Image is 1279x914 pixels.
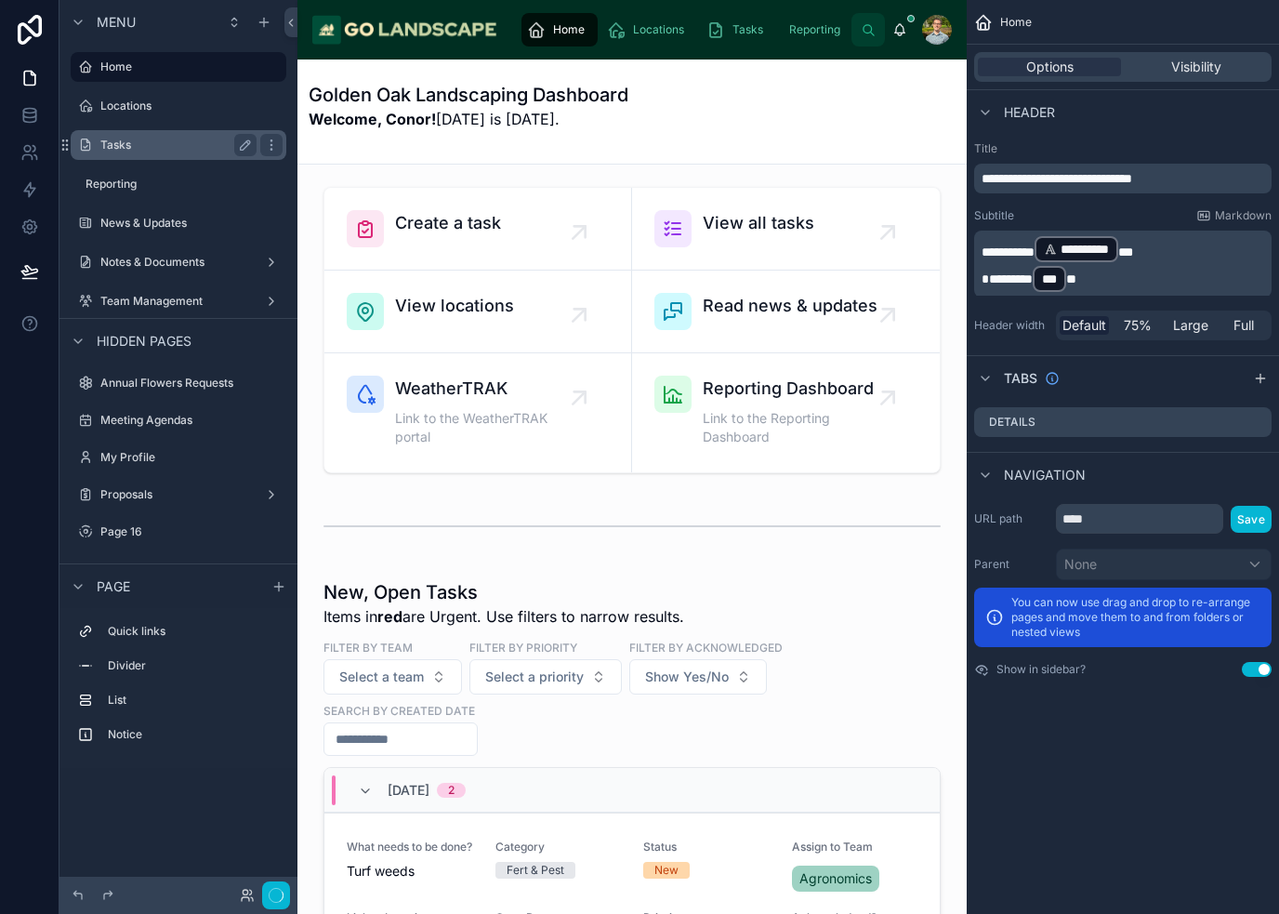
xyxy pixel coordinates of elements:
span: Options [1026,58,1074,76]
a: Annual Flowers Requests [71,368,286,398]
span: Navigation [1004,466,1086,484]
label: Team Management [100,294,257,309]
span: Home [553,22,585,37]
a: Locations [601,13,697,46]
a: Markdown [1196,208,1272,223]
span: Visibility [1171,58,1221,76]
label: Annual Flowers Requests [100,376,283,391]
span: [DATE] [388,781,429,800]
h1: Golden Oak Landscaping Dashboard [309,82,628,108]
label: Divider [108,658,279,673]
strong: Welcome, Conor! [309,110,436,128]
label: Meeting Agendas [100,413,283,428]
label: List [108,693,279,708]
a: Home [71,52,286,82]
a: Home [521,13,598,46]
p: You can now use drag and drop to re-arrange pages and move them to and from folders or nested views [1011,595,1260,640]
label: Show in sidebar? [996,662,1086,677]
a: My Profile [71,443,286,472]
a: Locations [71,91,286,121]
label: Details [989,415,1035,430]
span: Large [1173,316,1208,335]
span: Full [1233,316,1254,335]
span: None [1064,555,1097,574]
span: Locations [633,22,684,37]
label: Locations [100,99,283,113]
label: Proposals [100,487,257,502]
label: Notes & Documents [100,255,257,270]
div: scrollable content [974,231,1272,296]
span: Page [97,577,130,596]
label: Page 16 [100,524,283,539]
a: News & Updates [71,208,286,238]
label: Tasks [100,138,249,152]
span: 75% [1124,316,1152,335]
a: Tasks [71,130,286,160]
label: Subtitle [974,208,1014,223]
div: scrollable content [59,608,297,768]
label: Header width [974,318,1048,333]
div: scrollable content [512,9,851,50]
label: Notice [108,727,279,742]
label: Home [100,60,275,74]
span: Tasks [732,22,763,37]
div: 2 [448,783,455,798]
label: Parent [974,557,1048,572]
p: [DATE] is [DATE]. [309,108,628,130]
label: URL path [974,511,1048,526]
a: Meeting Agendas [71,405,286,435]
a: Page 16 [71,517,286,547]
label: Quick links [108,624,279,639]
label: My Profile [100,450,283,465]
span: Home [1000,15,1032,30]
img: App logo [312,15,497,45]
a: Proposals [71,480,286,510]
span: Tabs [1004,369,1037,388]
label: Title [974,141,1272,156]
a: Notes & Documents [71,247,286,277]
button: Save [1231,506,1272,533]
span: Default [1062,316,1106,335]
label: News & Updates [100,216,283,231]
span: Markdown [1215,208,1272,223]
div: scrollable content [974,164,1272,193]
span: Reporting [789,22,840,37]
span: Header [1004,103,1055,122]
label: Reporting [86,177,283,192]
a: Team Management [71,286,286,316]
a: Tasks [701,13,776,46]
span: Hidden pages [97,332,191,351]
button: None [1056,549,1272,580]
span: Menu [97,13,136,32]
